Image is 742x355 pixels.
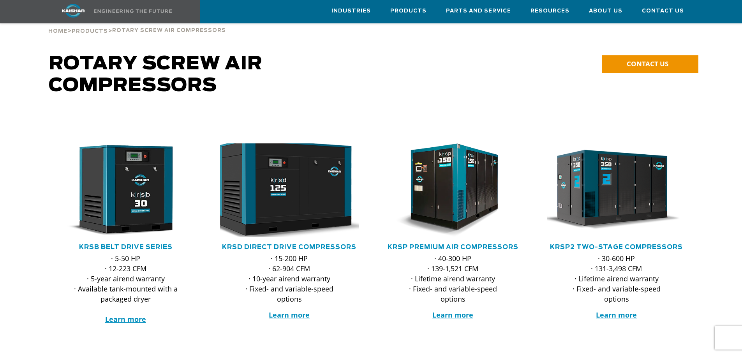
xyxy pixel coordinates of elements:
[541,143,680,237] img: krsp350
[563,253,670,304] p: · 30-600 HP · 131-3,498 CFM · Lifetime airend warranty · Fixed- and variable-speed options
[236,253,343,304] p: · 15-200 HP · 62-904 CFM · 10-year airend warranty · Fixed- and variable-speed options
[627,59,668,68] span: CONTACT US
[72,27,108,34] a: Products
[388,244,518,250] a: KRSP Premium Air Compressors
[589,0,622,21] a: About Us
[446,7,511,16] span: Parts and Service
[269,310,310,320] a: Learn more
[547,143,686,237] div: krsp350
[390,0,427,21] a: Products
[94,9,172,13] img: Engineering the future
[222,244,356,250] a: KRSD Direct Drive Compressors
[207,139,360,242] img: krsd125
[48,27,67,34] a: Home
[384,143,522,237] div: krsp150
[72,253,180,324] p: · 5-50 HP · 12-223 CFM · 5-year airend warranty · Available tank-mounted with a packaged dryer
[642,7,684,16] span: Contact Us
[531,7,569,16] span: Resources
[331,7,371,16] span: Industries
[446,0,511,21] a: Parts and Service
[79,244,173,250] a: KRSB Belt Drive Series
[105,314,146,324] a: Learn more
[399,253,507,304] p: · 40-300 HP · 139-1,521 CFM · Lifetime airend warranty · Fixed- and variable-speed options
[550,244,683,250] a: KRSP2 Two-Stage Compressors
[51,143,189,237] img: krsb30
[642,0,684,21] a: Contact Us
[56,143,195,237] div: krsb30
[44,4,102,18] img: kaishan logo
[378,143,516,237] img: krsp150
[48,29,67,34] span: Home
[72,29,108,34] span: Products
[112,28,226,33] span: Rotary Screw Air Compressors
[390,7,427,16] span: Products
[589,7,622,16] span: About Us
[49,55,263,95] span: Rotary Screw Air Compressors
[331,0,371,21] a: Industries
[531,0,569,21] a: Resources
[596,310,637,320] a: Learn more
[220,143,359,237] div: krsd125
[432,310,473,320] a: Learn more
[602,55,698,73] a: CONTACT US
